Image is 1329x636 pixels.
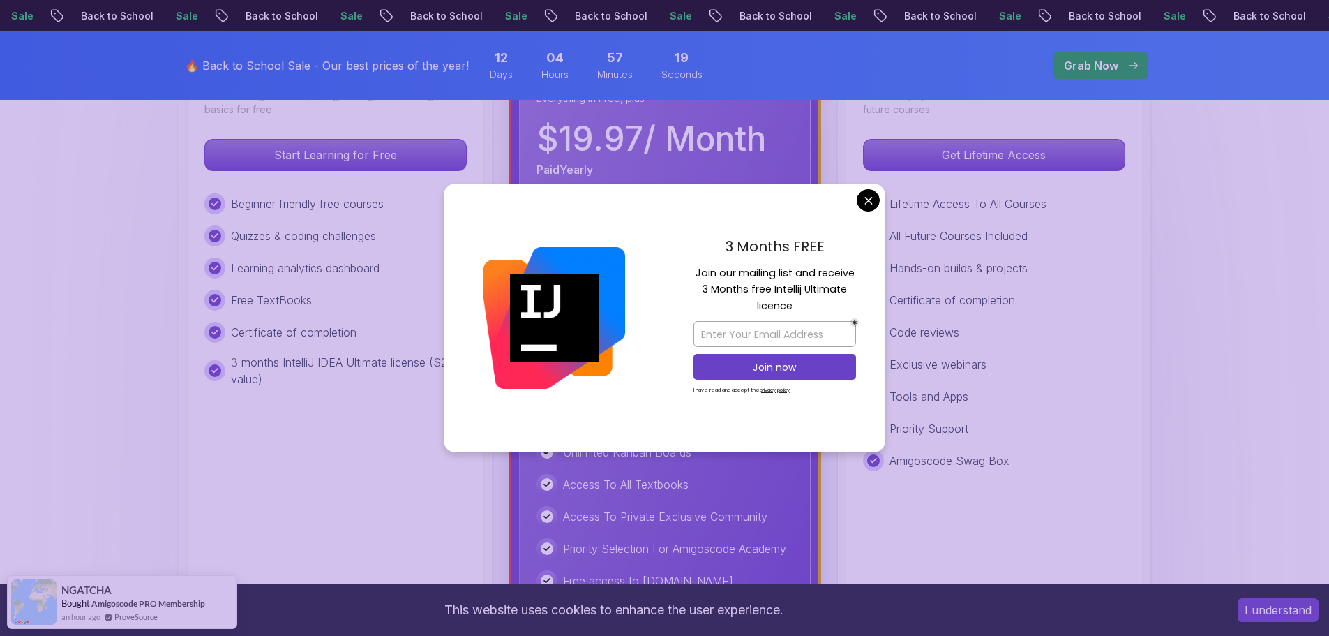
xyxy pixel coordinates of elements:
[607,48,623,68] span: 57 Minutes
[889,195,1046,212] p: Lifetime Access To All Courses
[889,292,1015,309] p: Certificate of completion
[889,452,1009,469] p: Amigoscode Swag Box
[744,9,789,23] p: Sale
[979,9,1074,23] p: Back to School
[597,68,633,82] span: Minutes
[490,68,513,82] span: Days
[185,57,469,74] p: 🔥 Back to School Sale - Our best prices of the year!
[91,598,205,609] a: Amigoscode PRO Membership
[1064,57,1118,74] p: Grab Now
[580,9,624,23] p: Sale
[1143,9,1238,23] p: Back to School
[11,579,57,625] img: provesource social proof notification image
[536,122,766,156] p: $ 19.97 / Month
[231,324,356,341] p: Certificate of completion
[10,595,1217,626] div: This website uses cookies to enhance the user experience.
[61,598,90,609] span: Bought
[231,292,312,309] p: Free TextBooks
[61,611,100,623] span: an hour ago
[546,48,564,68] span: 4 Hours
[889,324,959,341] p: Code reviews
[61,584,112,596] span: NGATCHA
[1238,9,1283,23] p: Sale
[863,148,1125,162] a: Get Lifetime Access
[320,9,415,23] p: Back to School
[563,572,733,589] p: Free access to [DOMAIN_NAME]
[231,354,467,387] p: 3 months IntelliJ IDEA Ultimate license ($249 value)
[889,228,1028,244] p: All Future Courses Included
[1074,9,1118,23] p: Sale
[864,140,1125,170] p: Get Lifetime Access
[231,228,376,244] p: Quizzes & coding challenges
[156,9,250,23] p: Back to School
[495,48,508,68] span: 12 Days
[563,476,689,493] p: Access To All Textbooks
[205,140,466,170] p: Start Learning for Free
[250,9,295,23] p: Sale
[114,611,158,623] a: ProveSource
[909,9,954,23] p: Sale
[231,195,384,212] p: Beginner friendly free courses
[485,9,580,23] p: Back to School
[889,356,986,373] p: Exclusive webinars
[889,260,1028,276] p: Hands-on builds & projects
[814,9,909,23] p: Back to School
[536,161,593,178] p: Paid Yearly
[541,68,569,82] span: Hours
[1238,598,1319,622] button: Accept cookies
[204,139,467,171] button: Start Learning for Free
[889,420,968,437] p: Priority Support
[204,89,467,117] p: Ideal for beginners exploring coding and learning the basics for free.
[889,388,968,405] p: Tools and Apps
[231,260,380,276] p: Learning analytics dashboard
[563,540,786,557] p: Priority Selection For Amigoscode Academy
[204,148,467,162] a: Start Learning for Free
[650,9,744,23] p: Back to School
[863,139,1125,171] button: Get Lifetime Access
[415,9,460,23] p: Sale
[863,89,1125,117] p: One-time payment for lifetime access to all current and future courses.
[675,48,689,68] span: 19 Seconds
[86,9,130,23] p: Sale
[661,68,703,82] span: Seconds
[563,508,767,525] p: Access To Private Exclusive Community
